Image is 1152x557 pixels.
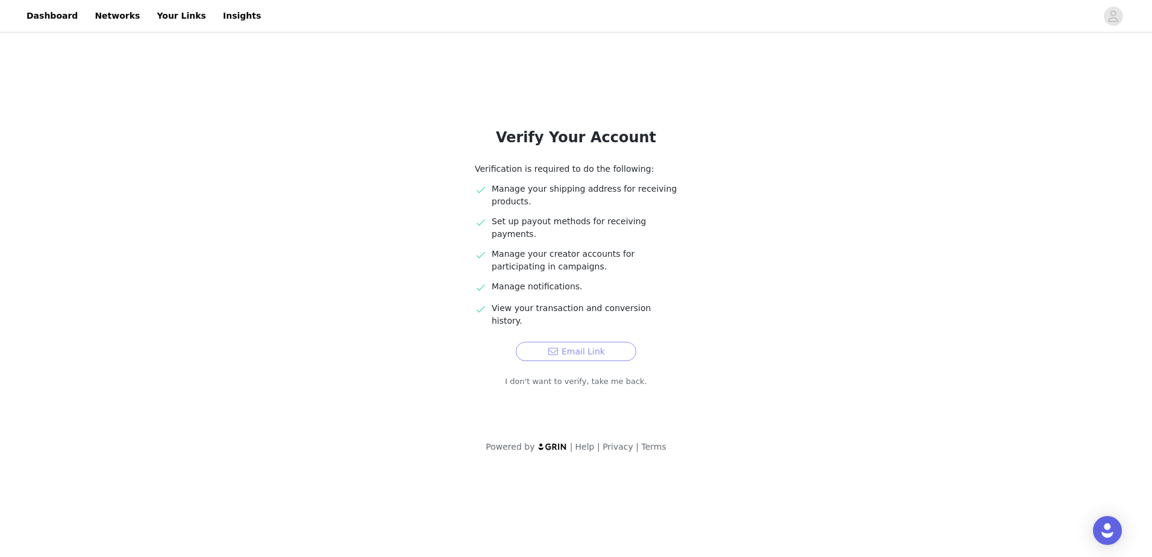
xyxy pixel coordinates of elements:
p: Set up payout methods for receiving payments. [492,215,677,241]
span: | [570,442,573,452]
a: Insights [216,2,268,30]
div: avatar [1107,7,1119,26]
a: Terms [641,442,666,452]
h1: Verify Your Account [446,127,706,148]
p: Manage notifications. [492,280,677,293]
a: I don't want to verify, take me back. [505,376,647,388]
a: Your Links [149,2,213,30]
button: Email Link [516,342,636,361]
span: | [597,442,600,452]
a: Privacy [603,442,633,452]
p: Manage your creator accounts for participating in campaigns. [492,248,677,273]
p: Manage your shipping address for receiving products. [492,183,677,208]
a: Dashboard [19,2,85,30]
a: Help [575,442,595,452]
p: Verification is required to do the following: [475,163,677,175]
span: Powered by [486,442,534,452]
a: Networks [87,2,147,30]
div: Open Intercom Messenger [1093,516,1122,545]
img: logo [537,442,568,450]
p: View your transaction and conversion history. [492,302,677,327]
span: | [636,442,639,452]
